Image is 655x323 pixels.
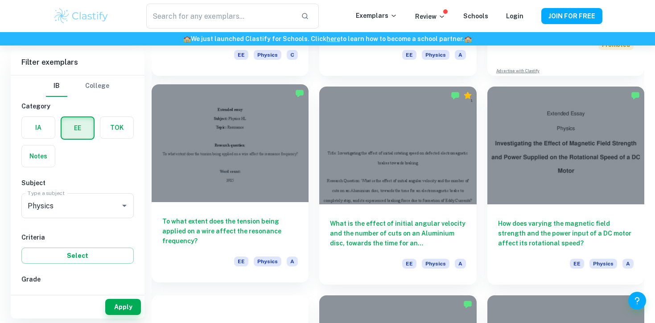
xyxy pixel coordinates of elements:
img: Marked [451,91,460,100]
span: 🏫 [183,35,191,42]
img: Marked [631,91,640,100]
a: What is the effect of initial angular velocity and the number of cuts on an Aluminium disc, towar... [319,87,476,285]
div: Premium [463,91,472,100]
a: here [326,35,340,42]
button: Notes [22,145,55,167]
span: Physics [589,259,617,269]
span: Physics [422,259,449,269]
h6: Category [21,101,134,111]
img: Marked [463,300,472,309]
img: Marked [295,89,304,98]
button: IA [22,117,55,138]
h6: What is the effect of initial angular velocity and the number of cuts on an Aluminium disc, towar... [330,219,466,248]
button: JOIN FOR FREE [541,8,602,24]
input: Search for any exemplars... [146,4,293,29]
span: A [455,259,466,269]
button: Help and Feedback [628,292,646,310]
button: EE [62,117,94,139]
h6: Grade [21,274,134,284]
div: Filter type choice [46,75,109,97]
button: Select [21,248,134,264]
button: IB [46,75,67,97]
span: EE [234,50,248,60]
h6: We just launched Clastify for Schools. Click to learn how to become a school partner. [2,34,653,44]
a: Login [506,12,523,20]
span: Physics [254,50,281,60]
a: How does varying the magnetic field strength and the power input of a DC motor affect its rotatio... [487,87,644,285]
span: 🏫 [464,35,472,42]
span: EE [234,257,248,266]
label: Type a subject [28,189,65,197]
span: A [622,259,634,269]
p: Exemplars [356,11,397,21]
h6: Subject [21,178,134,188]
a: Advertise with Clastify [496,68,540,74]
span: EE [402,50,416,60]
span: EE [402,259,416,269]
a: Schools [463,12,488,20]
span: Physics [254,257,281,266]
a: To what extent does the tension being applied on a wire affect the resonance frequency?EEPhysicsA [152,87,309,285]
button: Apply [105,299,141,315]
span: A [287,257,298,266]
img: Clastify logo [53,7,110,25]
button: College [85,75,109,97]
span: C [287,50,298,60]
p: Review [415,12,445,21]
span: EE [570,259,584,269]
h6: To what extent does the tension being applied on a wire affect the resonance frequency? [162,216,298,246]
button: Open [118,199,131,212]
h6: Criteria [21,232,134,242]
h6: Filter exemplars [11,50,144,75]
button: TOK [100,117,133,138]
span: Physics [422,50,449,60]
h6: How does varying the magnetic field strength and the power input of a DC motor affect its rotatio... [498,219,634,248]
span: A [455,50,466,60]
